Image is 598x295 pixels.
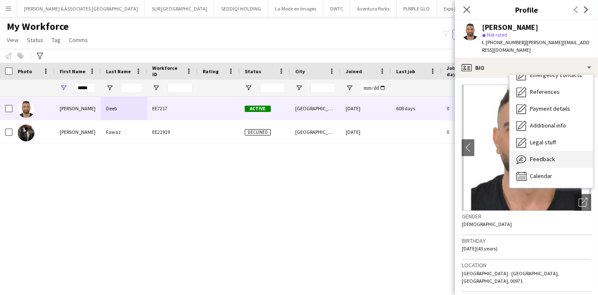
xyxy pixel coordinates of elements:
span: Jobs (last 90 days) [447,65,481,77]
h3: Profile [455,4,598,15]
span: Status [27,36,43,44]
a: Comms [66,35,91,45]
span: Last Name [106,68,131,74]
button: Everyone5,715 [452,29,495,40]
div: Payment details [510,101,593,117]
span: Active [245,106,271,112]
button: SUR [GEOGRAPHIC_DATA] [145,0,214,17]
img: Fayez Fawaz [18,125,34,141]
input: Last Name Filter Input [121,83,142,93]
div: [DATE] [341,120,391,144]
div: 0 [442,97,496,120]
a: Status [24,35,47,45]
span: Legal stuff [530,138,556,146]
div: Open photos pop-in [574,194,591,211]
div: [GEOGRAPHIC_DATA] [290,120,341,144]
button: Open Filter Menu [106,84,114,92]
button: Open Filter Menu [245,84,252,92]
button: PURPLE GLO [397,0,437,17]
span: First Name [60,68,85,74]
div: [PERSON_NAME] [482,24,538,31]
span: References [530,88,560,96]
a: View [3,35,22,45]
div: [PERSON_NAME] [55,97,101,120]
a: Tag [48,35,64,45]
div: Calendar [510,168,593,185]
div: EE7217 [147,97,198,120]
span: Comms [69,36,88,44]
span: City [295,68,305,74]
div: [DATE] [341,97,391,120]
h3: Location [462,261,591,269]
button: Aventura Parks [350,0,397,17]
h3: Birthday [462,237,591,245]
input: Workforce ID Filter Input [167,83,193,93]
span: Additional info [530,122,566,129]
div: Deeb [101,97,147,120]
span: [DEMOGRAPHIC_DATA] [462,221,512,227]
input: First Name Filter Input [75,83,96,93]
div: Additional info [510,117,593,134]
span: [DATE] (43 years) [462,245,497,252]
span: Status [245,68,261,74]
button: SEDDIQI HOLDING [214,0,268,17]
span: Not rated [487,32,507,38]
span: Emergency contacts [530,71,582,79]
div: 0 [442,120,496,144]
span: Workforce ID [152,65,183,77]
div: Bio [455,58,598,78]
span: Feedback [530,155,555,163]
input: City Filter Input [310,83,336,93]
input: Status Filter Input [260,83,285,93]
span: Rating [203,68,219,74]
app-action-btn: Advanced filters [35,51,45,61]
span: | [PERSON_NAME][EMAIL_ADDRESS][DOMAIN_NAME] [482,39,590,53]
span: View [7,36,19,44]
span: My Workforce [7,20,69,33]
div: [GEOGRAPHIC_DATA] [290,97,341,120]
div: References [510,84,593,101]
button: Open Filter Menu [60,84,67,92]
button: Open Filter Menu [346,84,353,92]
span: Last job [396,68,415,74]
span: t. [PHONE_NUMBER] [482,39,526,45]
span: Joined [346,68,362,74]
div: 608 days [391,97,442,120]
button: La Mode en Images [268,0,323,17]
div: Fawaz [101,120,147,144]
button: Expo [GEOGRAPHIC_DATA] [437,0,508,17]
div: EE21919 [147,120,198,144]
input: Joined Filter Input [361,83,386,93]
button: DWTC [323,0,350,17]
span: Photo [18,68,32,74]
span: Payment details [530,105,570,112]
div: [PERSON_NAME] [55,120,101,144]
div: Legal stuff [510,134,593,151]
span: Calendar [530,172,552,180]
h3: Gender [462,213,591,220]
button: [PERSON_NAME] & ASSOCIATES [GEOGRAPHIC_DATA] [17,0,145,17]
img: Crew avatar or photo [462,85,591,211]
div: Feedback [510,151,593,168]
div: Emergency contacts [510,67,593,84]
button: Open Filter Menu [152,84,160,92]
span: Declined [245,129,271,136]
img: Fayez Deeb [18,101,34,118]
button: Open Filter Menu [295,84,303,92]
span: [GEOGRAPHIC_DATA] - [GEOGRAPHIC_DATA], [GEOGRAPHIC_DATA], 00971 [462,270,559,284]
span: Tag [52,36,61,44]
